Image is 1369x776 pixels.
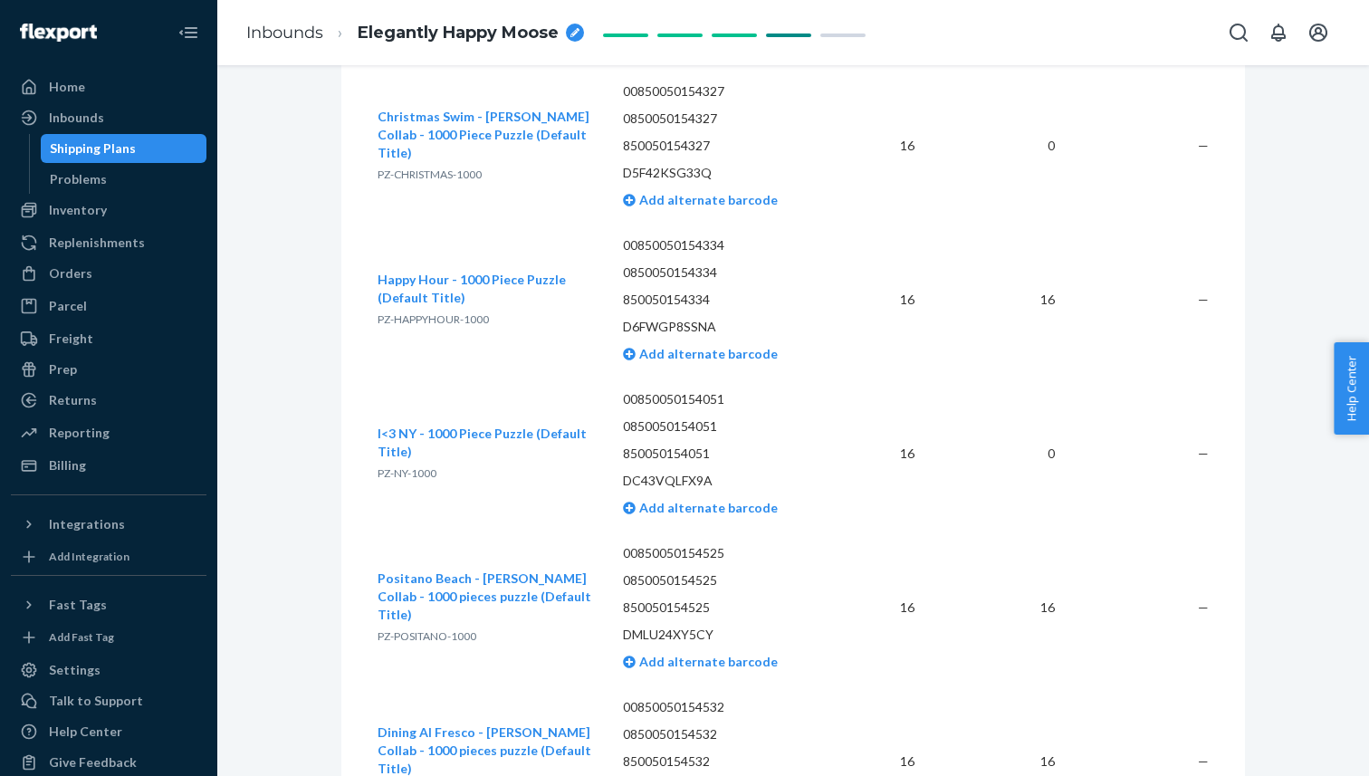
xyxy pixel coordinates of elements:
td: 16 [929,531,1068,685]
ol: breadcrumbs [232,6,598,60]
a: Problems [41,165,207,194]
span: PZ-POSITANO-1000 [378,629,476,643]
span: Dining Al Fresco - [PERSON_NAME] Collab - 1000 pieces puzzle (Default Title) [378,724,591,776]
div: Orders [49,264,92,283]
td: 16 [838,377,929,531]
div: Parcel [49,297,87,315]
a: Freight [11,324,206,353]
div: Prep [49,360,77,378]
a: Billing [11,451,206,480]
a: Add Integration [11,546,206,568]
td: 0 [929,69,1068,223]
div: Inbounds [49,109,104,127]
p: 0850050154525 [623,571,825,589]
img: Flexport logo [20,24,97,42]
a: Inbounds [246,23,323,43]
span: — [1198,445,1209,461]
button: Close Navigation [170,14,206,51]
p: 00850050154525 [623,544,825,562]
td: 16 [838,531,929,685]
button: Integrations [11,510,206,539]
p: 850050154334 [623,291,825,309]
a: Help Center [11,717,206,746]
p: 850050154532 [623,752,825,771]
a: Add alternate barcode [623,192,778,207]
div: Settings [49,661,101,679]
a: Inbounds [11,103,206,132]
p: 0850050154327 [623,110,825,128]
div: Help Center [49,723,122,741]
div: Integrations [49,515,125,533]
span: Christmas Swim - [PERSON_NAME] Collab - 1000 Piece Puzzle (Default Title) [378,109,589,160]
div: Problems [50,170,107,188]
a: Orders [11,259,206,288]
a: Add alternate barcode [623,500,778,515]
a: Reporting [11,418,206,447]
button: Positano Beach - [PERSON_NAME] Collab - 1000 pieces puzzle (Default Title) [378,570,594,624]
span: — [1198,292,1209,307]
p: 00850050154051 [623,390,825,408]
span: PZ-HAPPYHOUR-1000 [378,312,489,326]
div: Talk to Support [49,692,143,710]
a: Settings [11,656,206,685]
p: 0850050154334 [623,263,825,282]
div: Give Feedback [49,753,137,771]
a: Add alternate barcode [623,346,778,361]
a: Prep [11,355,206,384]
div: Add Integration [49,549,129,564]
div: Add Fast Tag [49,629,114,645]
p: DMLU24XY5CY [623,626,825,644]
span: PZ-NY-1000 [378,466,436,480]
p: 850050154327 [623,137,825,155]
button: Open account menu [1300,14,1336,51]
button: Help Center [1334,342,1369,435]
span: Add alternate barcode [636,500,778,515]
p: 00850050154532 [623,698,825,716]
td: 0 [929,377,1068,531]
span: — [1198,599,1209,615]
p: 0850050154532 [623,725,825,743]
p: D6FWGP8SSNA [623,318,825,336]
a: Talk to Support [11,686,206,715]
p: 00850050154327 [623,82,825,101]
div: Freight [49,330,93,348]
button: Christmas Swim - [PERSON_NAME] Collab - 1000 Piece Puzzle (Default Title) [378,108,594,162]
span: Add alternate barcode [636,654,778,669]
a: Inventory [11,196,206,225]
div: Reporting [49,424,110,442]
span: — [1198,753,1209,769]
span: Add alternate barcode [636,346,778,361]
p: 850050154525 [623,599,825,617]
div: Billing [49,456,86,474]
button: I<3 NY - 1000 Piece Puzzle (Default Title) [378,425,594,461]
div: Fast Tags [49,596,107,614]
p: 850050154051 [623,445,825,463]
div: Inventory [49,201,107,219]
span: Happy Hour - 1000 Piece Puzzle (Default Title) [378,272,566,305]
p: DC43VQLFX9A [623,472,825,490]
div: Returns [49,391,97,409]
span: I<3 NY - 1000 Piece Puzzle (Default Title) [378,426,587,459]
p: 0850050154051 [623,417,825,436]
span: PZ-CHRISTMAS-1000 [378,168,482,181]
p: 00850050154334 [623,236,825,254]
td: 16 [838,69,929,223]
a: Parcel [11,292,206,321]
a: Home [11,72,206,101]
span: Add alternate barcode [636,192,778,207]
button: Fast Tags [11,590,206,619]
div: Replenishments [49,234,145,252]
td: 16 [838,223,929,377]
button: Open notifications [1260,14,1297,51]
a: Add alternate barcode [623,654,778,669]
span: Elegantly Happy Moose [358,22,559,45]
button: Open Search Box [1221,14,1257,51]
a: Replenishments [11,228,206,257]
a: Add Fast Tag [11,627,206,648]
span: Positano Beach - [PERSON_NAME] Collab - 1000 pieces puzzle (Default Title) [378,570,591,622]
td: 16 [929,223,1068,377]
p: D5F42KSG33Q [623,164,825,182]
button: Happy Hour - 1000 Piece Puzzle (Default Title) [378,271,594,307]
span: — [1198,138,1209,153]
